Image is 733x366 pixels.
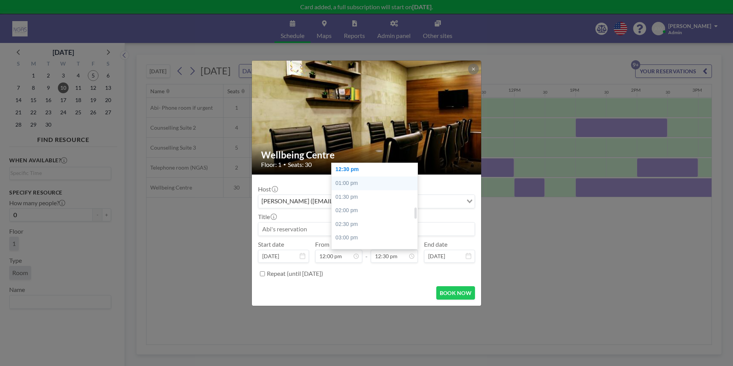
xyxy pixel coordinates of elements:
[315,241,329,248] label: From
[258,223,475,236] input: Abi's reservation
[258,185,277,193] label: Host
[260,196,417,206] span: [PERSON_NAME] ([EMAIL_ADDRESS][DOMAIN_NAME])
[332,231,421,245] div: 03:00 pm
[261,149,473,161] h2: Wellbeing Centre
[332,176,421,190] div: 01:00 pm
[365,243,368,260] span: -
[332,245,421,259] div: 03:30 pm
[332,218,421,231] div: 02:30 pm
[288,161,312,168] span: Seats: 30
[261,161,281,168] span: Floor: 1
[252,41,482,194] img: 537.jpg
[332,163,421,176] div: 12:30 pm
[436,286,475,300] button: BOOK NOW
[267,270,323,277] label: Repeat (until [DATE])
[258,241,284,248] label: Start date
[283,162,286,167] span: •
[258,213,276,221] label: Title
[258,195,475,208] div: Search for option
[332,190,421,204] div: 01:30 pm
[332,204,421,218] div: 02:00 pm
[424,241,447,248] label: End date
[418,196,462,206] input: Search for option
